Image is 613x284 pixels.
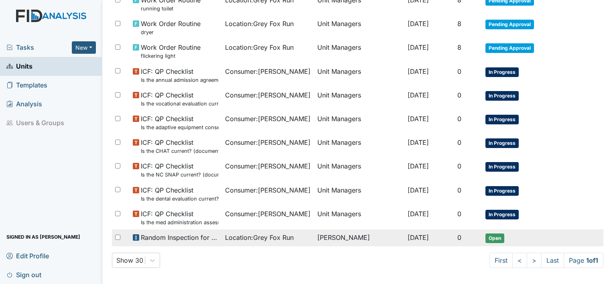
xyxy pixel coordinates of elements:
[485,162,519,172] span: In Progress
[485,67,519,77] span: In Progress
[141,209,219,226] span: ICF: QP Checklist Is the med administration assessment current? (document the date in the comment...
[485,186,519,196] span: In Progress
[6,98,42,110] span: Analysis
[141,114,219,131] span: ICF: QP Checklist Is the adaptive equipment consent current? (document the date in the comment se...
[225,67,311,76] span: Consumer : [PERSON_NAME]
[141,19,201,36] span: Work Order Routine dryer
[457,210,461,218] span: 0
[541,253,564,268] a: Last
[457,91,461,99] span: 0
[141,185,219,203] span: ICF: QP Checklist Is the dental evaluation current? (document the date, oral rating, and goal # i...
[408,115,429,123] span: [DATE]
[141,219,219,226] small: Is the med administration assessment current? (document the date in the comment section)
[408,233,429,241] span: [DATE]
[314,63,404,87] td: Unit Managers
[485,138,519,148] span: In Progress
[6,231,80,243] span: Signed in as [PERSON_NAME]
[225,19,294,28] span: Location : Grey Fox Run
[489,253,603,268] nav: task-pagination
[408,91,429,99] span: [DATE]
[457,186,461,194] span: 0
[564,253,603,268] span: Page
[6,60,32,73] span: Units
[314,16,404,39] td: Unit Managers
[485,115,519,124] span: In Progress
[141,28,201,36] small: dryer
[72,41,96,54] button: New
[141,67,219,84] span: ICF: QP Checklist Is the annual admission agreement current? (document the date in the comment se...
[141,161,219,179] span: ICF: QP Checklist Is the NC SNAP current? (document the date in the comment section)
[225,161,311,171] span: Consumer : [PERSON_NAME]
[314,134,404,158] td: Unit Managers
[141,124,219,131] small: Is the adaptive equipment consent current? (document the date in the comment section)
[225,185,311,195] span: Consumer : [PERSON_NAME]
[457,162,461,170] span: 0
[141,5,201,12] small: running toilet
[408,67,429,75] span: [DATE]
[141,52,201,60] small: flickering light
[485,43,534,53] span: Pending Approval
[408,162,429,170] span: [DATE]
[141,138,219,155] span: ICF: QP Checklist Is the CHAT current? (document the date in the comment section)
[225,209,311,219] span: Consumer : [PERSON_NAME]
[141,43,201,60] span: Work Order Routine flickering light
[527,253,542,268] a: >
[485,233,504,243] span: Open
[225,43,294,52] span: Location : Grey Fox Run
[225,233,294,242] span: Location : Grey Fox Run
[485,20,534,29] span: Pending Approval
[6,79,47,91] span: Templates
[141,171,219,179] small: Is the NC SNAP current? (document the date in the comment section)
[141,76,219,84] small: Is the annual admission agreement current? (document the date in the comment section)
[314,39,404,63] td: Unit Managers
[314,111,404,134] td: Unit Managers
[408,138,429,146] span: [DATE]
[141,147,219,155] small: Is the CHAT current? (document the date in the comment section)
[6,268,41,281] span: Sign out
[457,43,461,51] span: 8
[225,138,311,147] span: Consumer : [PERSON_NAME]
[314,182,404,206] td: Unit Managers
[457,115,461,123] span: 0
[485,91,519,101] span: In Progress
[408,43,429,51] span: [DATE]
[457,20,461,28] span: 8
[457,67,461,75] span: 0
[314,158,404,182] td: Unit Managers
[408,20,429,28] span: [DATE]
[141,195,219,203] small: Is the dental evaluation current? (document the date, oral rating, and goal # if needed in the co...
[314,206,404,229] td: Unit Managers
[489,253,513,268] a: First
[457,138,461,146] span: 0
[408,210,429,218] span: [DATE]
[6,250,49,262] span: Edit Profile
[116,256,143,265] div: Show 30
[314,87,404,111] td: Unit Managers
[225,114,311,124] span: Consumer : [PERSON_NAME]
[408,186,429,194] span: [DATE]
[141,100,219,108] small: Is the vocational evaluation current? (document the date in the comment section)
[512,253,527,268] a: <
[314,229,404,246] td: [PERSON_NAME]
[6,43,72,52] a: Tasks
[225,90,311,100] span: Consumer : [PERSON_NAME]
[586,256,598,264] strong: 1 of 1
[485,210,519,219] span: In Progress
[141,90,219,108] span: ICF: QP Checklist Is the vocational evaluation current? (document the date in the comment section)
[141,233,219,242] span: Random Inspection for Evening
[457,233,461,241] span: 0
